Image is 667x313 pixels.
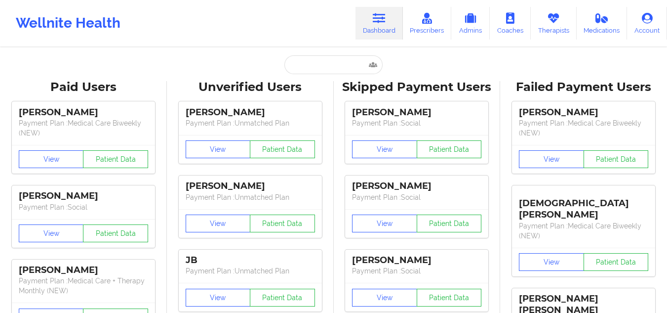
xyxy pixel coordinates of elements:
div: [PERSON_NAME] [19,107,148,118]
button: View [186,215,251,232]
div: [PERSON_NAME] [186,180,315,192]
a: Medications [577,7,628,40]
button: Patient Data [584,150,649,168]
p: Payment Plan : Social [352,192,481,202]
div: Unverified Users [174,80,327,95]
div: [PERSON_NAME] [186,107,315,118]
button: View [519,150,584,168]
p: Payment Plan : Social [352,266,481,276]
button: Patient Data [417,140,482,158]
button: Patient Data [584,253,649,271]
div: [PERSON_NAME] [19,265,148,276]
button: View [519,253,584,271]
p: Payment Plan : Unmatched Plan [186,266,315,276]
button: View [352,140,417,158]
button: Patient Data [417,289,482,307]
button: Patient Data [250,215,315,232]
button: Patient Data [83,224,148,242]
div: [PERSON_NAME] [352,180,481,192]
button: Patient Data [83,150,148,168]
p: Payment Plan : Medical Care Biweekly (NEW) [519,221,648,241]
div: [DEMOGRAPHIC_DATA][PERSON_NAME] [519,190,648,221]
button: Patient Data [417,215,482,232]
p: Payment Plan : Medical Care Biweekly (NEW) [519,118,648,138]
div: [PERSON_NAME] [352,107,481,118]
button: Patient Data [250,140,315,158]
p: Payment Plan : Unmatched Plan [186,118,315,128]
p: Payment Plan : Social [19,202,148,212]
button: View [352,215,417,232]
button: Patient Data [250,289,315,307]
p: Payment Plan : Unmatched Plan [186,192,315,202]
div: Paid Users [7,80,160,95]
a: Coaches [490,7,531,40]
p: Payment Plan : Social [352,118,481,128]
a: Account [627,7,667,40]
a: Dashboard [355,7,403,40]
a: Admins [451,7,490,40]
a: Prescribers [403,7,452,40]
div: [PERSON_NAME] [19,190,148,202]
button: View [19,150,84,168]
button: View [352,289,417,307]
p: Payment Plan : Medical Care + Therapy Monthly (NEW) [19,276,148,296]
div: Failed Payment Users [507,80,660,95]
p: Payment Plan : Medical Care Biweekly (NEW) [19,118,148,138]
button: View [186,289,251,307]
button: View [186,140,251,158]
button: View [19,224,84,242]
div: JB [186,255,315,266]
div: [PERSON_NAME] [519,107,648,118]
div: Skipped Payment Users [341,80,494,95]
div: [PERSON_NAME] [352,255,481,266]
a: Therapists [531,7,577,40]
